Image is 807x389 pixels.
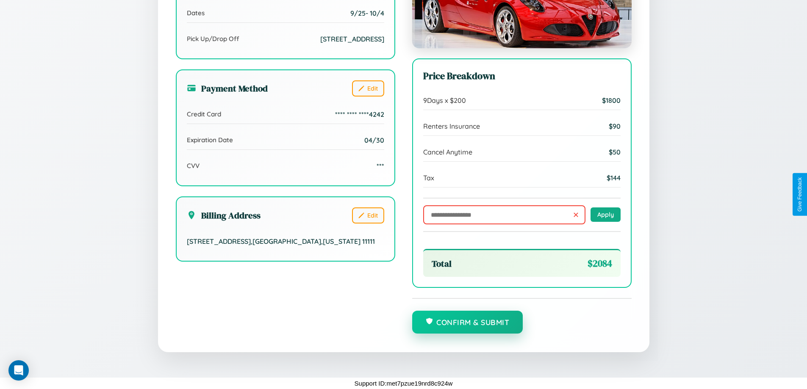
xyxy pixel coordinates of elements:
span: Credit Card [187,110,221,118]
span: Tax [423,174,434,182]
span: $ 1800 [602,96,621,105]
span: 9 Days x $ 200 [423,96,466,105]
span: $ 90 [609,122,621,130]
h3: Price Breakdown [423,69,621,83]
span: Pick Up/Drop Off [187,35,239,43]
span: CVV [187,162,200,170]
div: Open Intercom Messenger [8,360,29,381]
span: $ 50 [609,148,621,156]
span: [STREET_ADDRESS] [320,35,384,43]
span: Renters Insurance [423,122,480,130]
span: 9 / 25 - 10 / 4 [350,9,384,17]
button: Apply [591,207,621,222]
span: [STREET_ADDRESS] , [GEOGRAPHIC_DATA] , [US_STATE] 11111 [187,237,375,246]
span: $ 2084 [588,257,612,270]
span: Total [432,257,452,270]
p: Support ID: met7pzue19nrd8c924w [355,378,453,389]
span: $ 144 [607,174,621,182]
h3: Payment Method [187,82,268,94]
button: Edit [352,80,384,97]
div: Give Feedback [797,177,803,212]
button: Edit [352,207,384,223]
span: Dates [187,9,205,17]
span: Expiration Date [187,136,233,144]
h3: Billing Address [187,209,261,221]
span: Cancel Anytime [423,148,472,156]
span: 04/30 [364,136,384,144]
button: Confirm & Submit [412,311,523,334]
